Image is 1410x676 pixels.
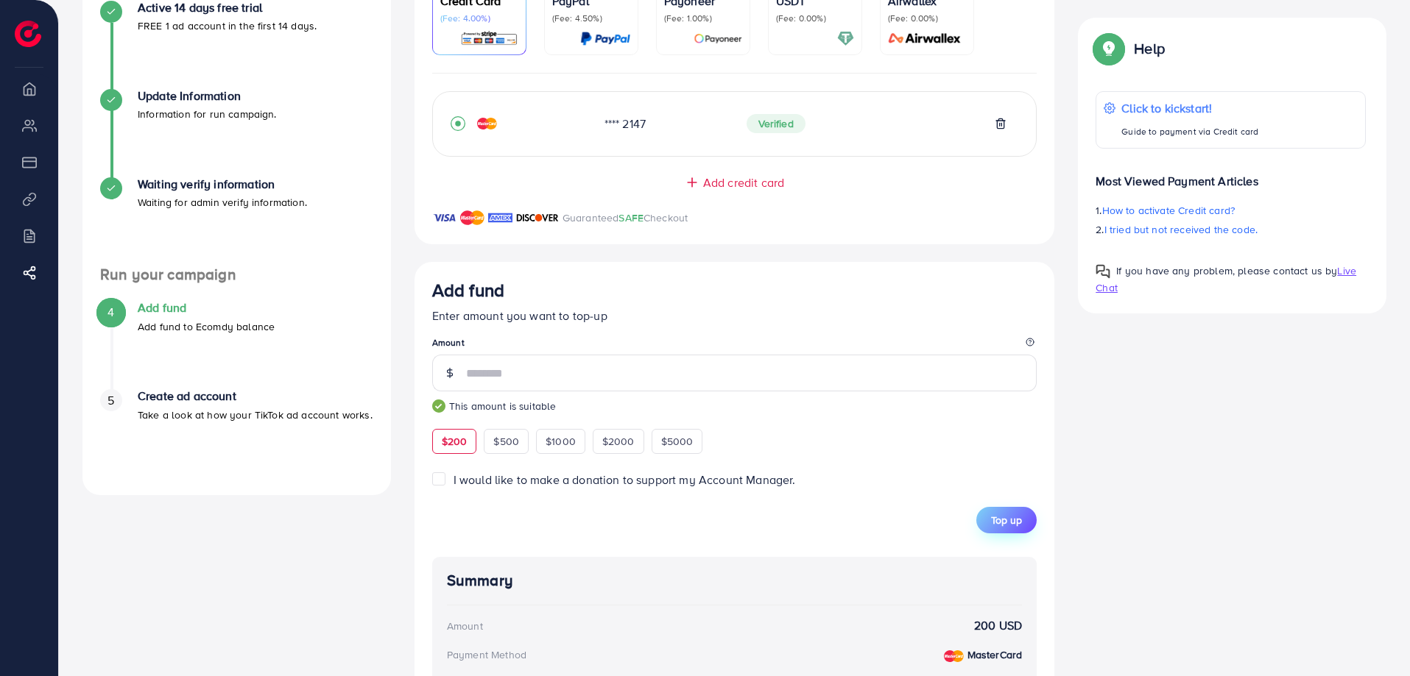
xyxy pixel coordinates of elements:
[1347,610,1399,665] iframe: Chat
[991,513,1022,527] span: Top up
[442,434,468,449] span: $200
[602,434,635,449] span: $2000
[1096,202,1366,219] p: 1.
[138,177,307,191] h4: Waiting verify information
[432,307,1037,324] p: Enter amount you want to top-up
[661,434,694,449] span: $5000
[664,13,742,24] p: (Fee: 1.00%)
[703,174,784,191] span: Add credit card
[1121,99,1258,117] p: Click to kickstart!
[82,266,391,284] h4: Run your campaign
[1096,35,1122,62] img: Popup guide
[447,572,1023,590] h4: Summary
[432,280,504,301] h3: Add fund
[1096,264,1110,279] img: Popup guide
[432,399,445,413] img: guide
[107,304,114,321] span: 4
[1096,160,1366,190] p: Most Viewed Payment Articles
[82,389,391,477] li: Create ad account
[15,21,41,47] img: logo
[477,118,497,129] img: credit
[107,392,114,409] span: 5
[776,13,854,24] p: (Fee: 0.00%)
[454,472,796,488] span: I would like to make a donation to support my Account Manager.
[82,301,391,389] li: Add fund
[138,17,317,35] p: FREE 1 ad account in the first 14 days.
[944,650,964,662] img: credit
[1102,203,1235,218] span: How to activate Credit card?
[546,434,576,449] span: $1000
[138,318,275,335] p: Add fund to Ecomdy balance
[82,1,391,89] li: Active 14 days free trial
[138,301,275,315] h4: Add fund
[1121,123,1258,140] p: Guide to payment via Credit card
[432,209,457,227] img: brand
[451,116,465,131] svg: record circle
[967,647,1023,662] strong: MasterCard
[1116,263,1337,278] span: If you have any problem, please contact us by
[563,209,688,227] p: Guaranteed Checkout
[888,13,966,24] p: (Fee: 0.00%)
[580,30,630,47] img: card
[884,30,966,47] img: card
[138,89,277,103] h4: Update Information
[488,209,512,227] img: brand
[138,406,373,424] p: Take a look at how your TikTok ad account works.
[516,209,559,227] img: brand
[138,193,307,211] p: Waiting for admin verify information.
[432,399,1037,413] small: This amount is suitable
[618,210,644,225] span: SAFE
[138,389,373,403] h4: Create ad account
[1104,222,1258,237] span: I tried but not received the code.
[552,13,630,24] p: (Fee: 4.50%)
[747,114,806,133] span: Verified
[440,13,518,24] p: (Fee: 4.00%)
[82,89,391,177] li: Update Information
[432,336,1037,355] legend: Amount
[493,434,519,449] span: $500
[694,30,742,47] img: card
[82,177,391,266] li: Waiting verify information
[138,105,277,123] p: Information for run campaign.
[138,1,317,15] h4: Active 14 days free trial
[1134,40,1165,57] p: Help
[837,30,854,47] img: card
[460,209,484,227] img: brand
[447,619,483,633] div: Amount
[1096,221,1366,238] p: 2.
[460,30,518,47] img: card
[976,507,1037,533] button: Top up
[447,647,526,662] div: Payment Method
[974,617,1022,634] strong: 200 USD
